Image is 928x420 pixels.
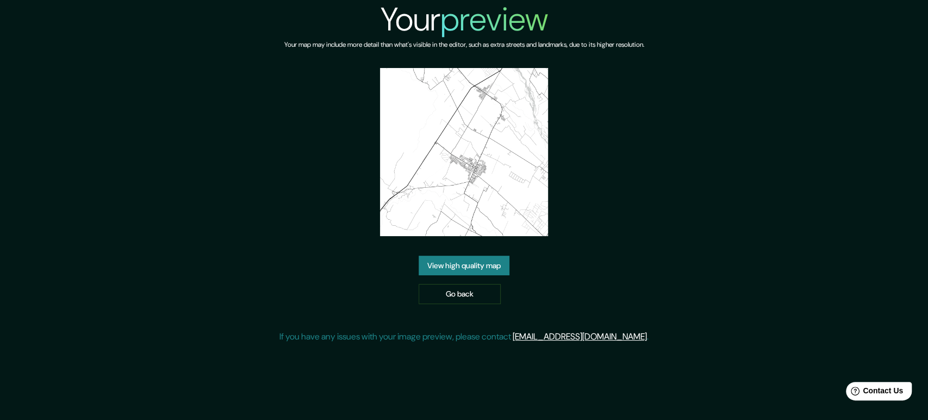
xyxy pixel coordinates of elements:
[284,39,644,51] h6: Your map may include more detail than what's visible in the editor, such as extra streets and lan...
[380,68,548,236] img: created-map-preview
[831,378,916,408] iframe: Help widget launcher
[419,256,509,276] a: View high quality map
[513,331,647,342] a: [EMAIL_ADDRESS][DOMAIN_NAME]
[279,330,649,343] p: If you have any issues with your image preview, please contact .
[419,284,501,304] a: Go back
